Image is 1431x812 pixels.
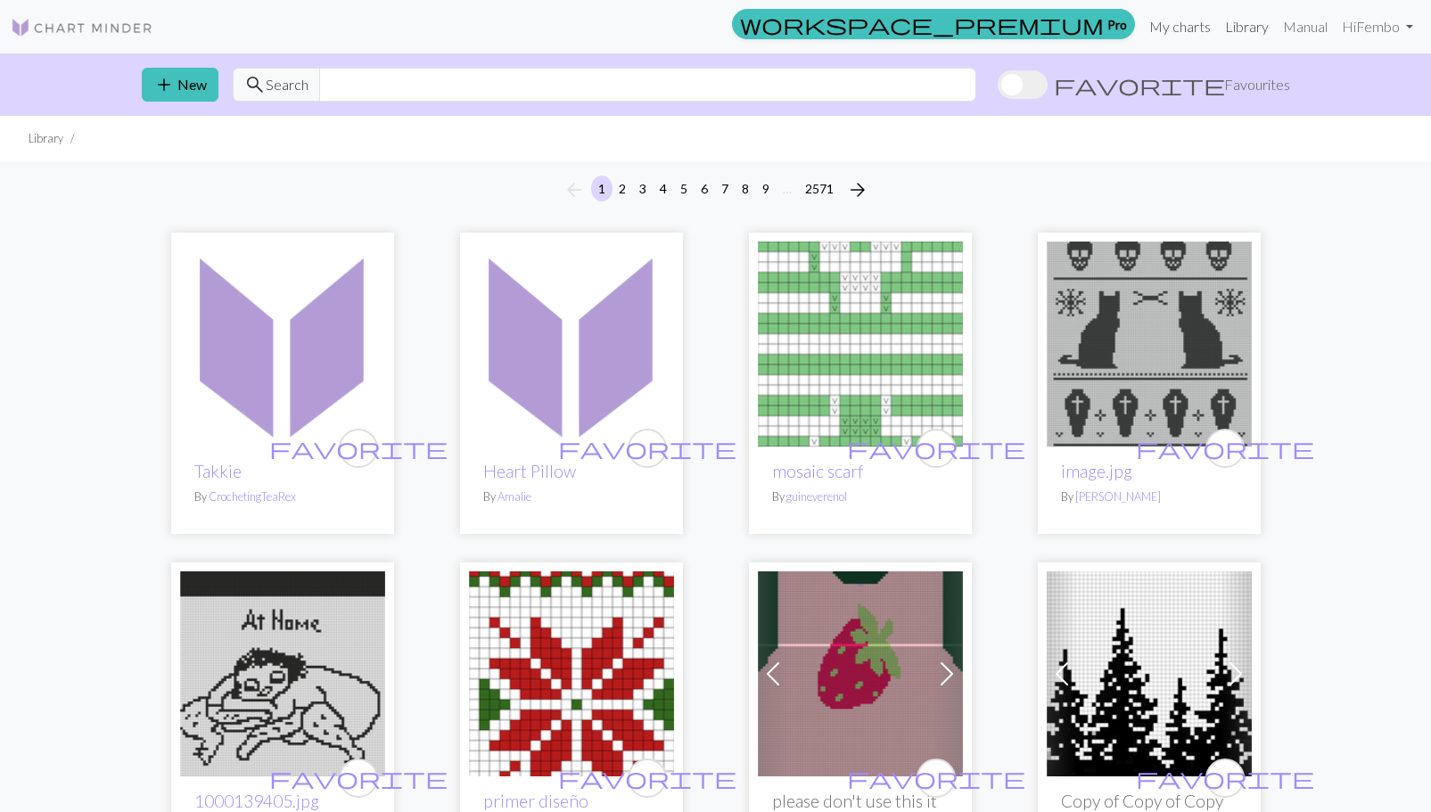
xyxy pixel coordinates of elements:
[917,429,956,468] button: favourite
[758,663,963,680] a: Strawberry vest
[558,431,736,466] i: favourite
[194,791,319,811] a: 1000139405.jpg
[758,242,963,447] img: mosaic scarf
[772,488,949,505] p: By
[732,9,1135,39] a: Pro
[1061,488,1238,505] p: By
[798,176,841,201] button: 2571
[1047,663,1252,680] a: Forest
[1136,431,1314,466] i: favourite
[772,461,863,481] a: mosaic scarf
[556,176,876,204] nav: Page navigation
[840,176,876,204] button: Next
[483,791,588,811] a: primer diseño
[847,760,1025,796] i: favourite
[266,74,308,95] span: Search
[1205,429,1245,468] button: favourite
[847,431,1025,466] i: favourite
[740,12,1104,37] span: workspace_premium
[847,177,868,202] span: arrow_forward
[1075,489,1161,504] a: [PERSON_NAME]
[269,434,448,462] span: favorite
[194,488,371,505] p: By
[998,68,1290,102] label: Show favourites
[714,176,736,201] button: 7
[180,663,385,680] a: At Home 2
[469,333,674,350] a: Heart Pillow
[11,17,153,38] img: Logo
[1047,333,1252,350] a: image.jpg
[612,176,633,201] button: 2
[628,759,667,798] button: favourite
[1047,242,1252,447] img: image.jpg
[469,663,674,680] a: primer diseño
[1047,571,1252,776] img: Forest
[694,176,715,201] button: 6
[1218,9,1276,45] a: Library
[142,68,218,102] button: New
[1205,759,1245,798] button: favourite
[755,176,777,201] button: 9
[269,764,448,791] span: favorite
[558,760,736,796] i: favourite
[673,176,695,201] button: 5
[1335,9,1420,45] a: HiFembo
[591,176,613,201] button: 1
[653,176,674,201] button: 4
[180,242,385,447] img: Takkie
[244,72,266,97] span: search
[153,72,175,97] span: add
[1276,9,1335,45] a: Manual
[1136,760,1314,796] i: favourite
[847,434,1025,462] span: favorite
[1136,764,1314,791] span: favorite
[209,489,296,504] a: CrochetingTeaRex
[498,489,531,504] a: Amalie
[469,571,674,776] img: primer diseño
[917,759,956,798] button: favourite
[1224,74,1290,95] span: Favourites
[469,242,674,447] img: Heart Pillow
[786,489,847,504] a: guineverenol
[735,176,756,201] button: 8
[483,461,576,481] a: Heart Pillow
[632,176,654,201] button: 3
[1142,9,1218,45] a: My charts
[758,333,963,350] a: mosaic scarf
[847,179,868,201] i: Next
[180,571,385,776] img: At Home 2
[558,764,736,791] span: favorite
[1136,434,1314,462] span: favorite
[558,434,736,462] span: favorite
[628,429,667,468] button: favourite
[194,461,242,481] a: Takkie
[339,759,378,798] button: favourite
[269,431,448,466] i: favourite
[847,764,1025,791] span: favorite
[339,429,378,468] button: favourite
[1061,461,1132,481] a: image.jpg
[180,333,385,350] a: Takkie
[29,130,63,147] li: Library
[269,760,448,796] i: favourite
[483,488,660,505] p: By
[1054,72,1225,97] span: favorite
[758,571,963,776] img: Strawberry vest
